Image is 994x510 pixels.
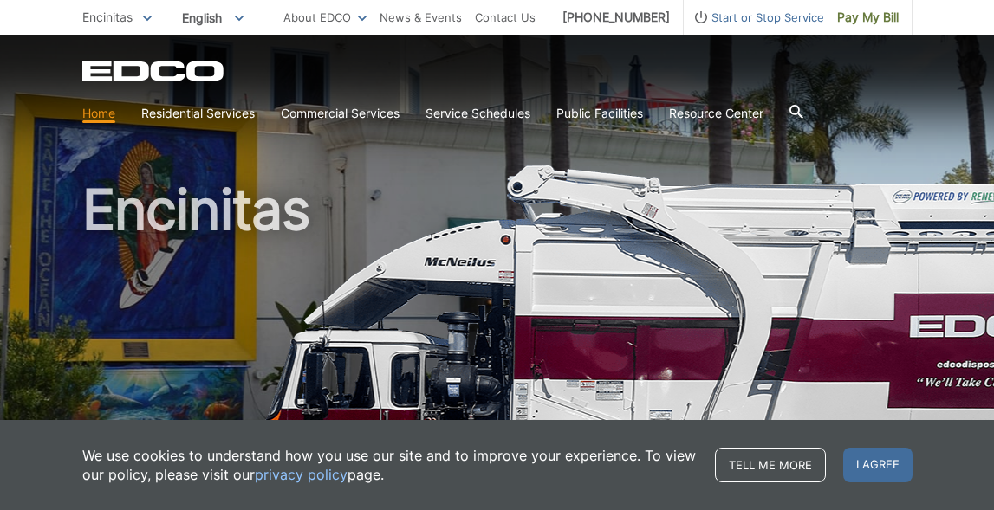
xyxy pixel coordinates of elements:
[82,10,133,24] span: Encinitas
[715,448,826,482] a: Tell me more
[843,448,913,482] span: I agree
[255,465,348,484] a: privacy policy
[82,104,115,123] a: Home
[556,104,643,123] a: Public Facilities
[837,8,899,27] span: Pay My Bill
[82,61,226,81] a: EDCD logo. Return to the homepage.
[169,3,257,32] span: English
[283,8,367,27] a: About EDCO
[380,8,462,27] a: News & Events
[475,8,536,27] a: Contact Us
[669,104,763,123] a: Resource Center
[281,104,400,123] a: Commercial Services
[82,446,698,484] p: We use cookies to understand how you use our site and to improve your experience. To view our pol...
[426,104,530,123] a: Service Schedules
[141,104,255,123] a: Residential Services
